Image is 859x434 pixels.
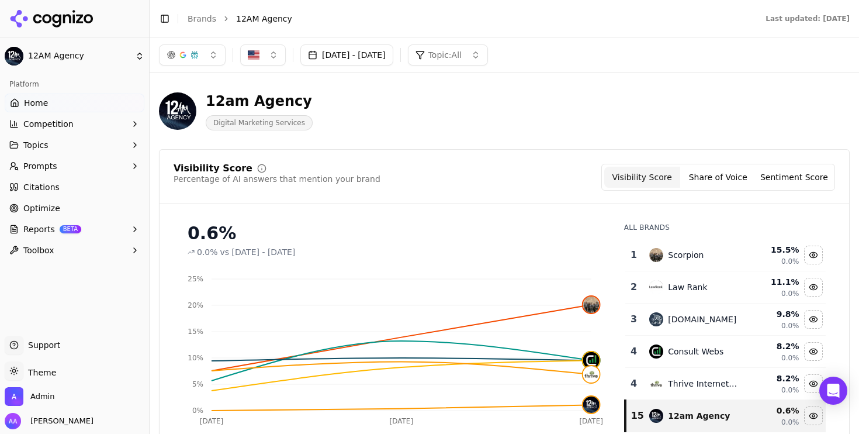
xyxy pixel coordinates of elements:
div: 2 [630,280,638,294]
img: scorpion [649,248,663,262]
div: 0.6% [188,223,601,244]
div: 4 [630,377,638,391]
tr: 2law rankLaw Rank11.1%0.0%Hide law rank data [625,271,826,304]
button: Topics [5,136,144,154]
tspan: [DATE] [200,417,224,425]
div: All Brands [624,223,826,232]
span: Digital Marketing Services [206,115,313,130]
span: 0.0% [781,353,799,363]
div: 3 [630,312,638,326]
img: 12AM Agency [159,92,196,130]
button: Open user button [5,413,93,429]
tspan: [DATE] [579,417,603,425]
img: United States [248,49,259,61]
div: Open Intercom Messenger [819,377,847,405]
div: Visibility Score [174,164,252,173]
span: Reports [23,223,55,235]
img: Alp Aysan [5,413,21,429]
span: Prompts [23,160,57,172]
div: Last updated: [DATE] [766,14,850,23]
span: Citations [23,181,60,193]
tspan: 20% [188,301,203,309]
span: Topic: All [428,49,462,61]
img: consult webs [649,345,663,359]
span: 0.0% [781,257,799,266]
span: Support [23,339,60,351]
tr: 1512am agency12am Agency0.6%0.0%Hide 12am agency data [625,400,826,432]
tspan: 5% [192,380,203,388]
span: Theme [23,368,56,377]
span: vs [DATE] - [DATE] [220,246,296,258]
img: 12AM Agency [5,47,23,66]
button: Hide thrive internet marketing agency data [804,374,823,393]
button: Hide rankings.io data [804,310,823,329]
div: Platform [5,75,144,94]
img: Admin [5,387,23,406]
img: consult webs [583,352,600,368]
img: law rank [649,280,663,294]
tspan: 10% [188,354,203,362]
span: Admin [30,391,54,402]
a: Optimize [5,199,144,218]
button: Visibility Score [604,167,680,188]
div: 12am Agency [668,410,730,422]
button: [DATE] - [DATE] [300,44,393,66]
button: Open organization switcher [5,387,54,406]
button: Competition [5,115,144,133]
button: Prompts [5,157,144,175]
div: 8.2 % [749,373,799,384]
span: 0.0% [197,246,218,258]
span: Competition [23,118,74,130]
button: Hide 12am agency data [804,407,823,425]
span: BETA [60,225,81,233]
tr: 4thrive internet marketing agencyThrive Internet Marketing Agency8.2%0.0%Hide thrive internet mar... [625,368,826,400]
div: 4 [630,345,638,359]
div: 11.1 % [749,276,799,288]
img: 12am agency [583,397,600,413]
tspan: 15% [188,328,203,336]
span: [PERSON_NAME] [26,416,93,426]
img: thrive internet marketing agency [583,366,600,383]
div: 15.5 % [749,244,799,256]
button: ReportsBETA [5,220,144,239]
img: scorpion [583,297,600,313]
button: Hide law rank data [804,278,823,297]
div: [DOMAIN_NAME] [668,314,736,325]
span: 0.0% [781,385,799,395]
div: Percentage of AI answers that mention your brand [174,173,380,185]
img: 12am agency [649,409,663,423]
span: Toolbox [23,244,54,256]
tr: 1scorpionScorpion15.5%0.0%Hide scorpion data [625,239,826,271]
div: 1 [630,248,638,262]
tspan: [DATE] [390,417,414,425]
div: 0.6 % [749,405,799,416]
div: Law Rank [668,281,707,293]
img: rankings.io [649,312,663,326]
span: Topics [23,139,49,151]
div: 8.2 % [749,340,799,352]
nav: breadcrumb [188,13,742,25]
button: Share of Voice [680,167,756,188]
div: 12am Agency [206,92,313,111]
div: Consult Webs [668,346,723,357]
tspan: 25% [188,275,203,283]
img: thrive internet marketing agency [649,377,663,391]
span: 0.0% [781,289,799,298]
tr: 3rankings.io[DOMAIN_NAME]9.8%0.0%Hide rankings.io data [625,304,826,336]
button: Toolbox [5,241,144,260]
span: 12AM Agency [236,13,292,25]
div: Scorpion [668,249,704,261]
span: Optimize [23,202,60,214]
button: Hide consult webs data [804,342,823,361]
tr: 4consult websConsult Webs8.2%0.0%Hide consult webs data [625,336,826,368]
a: Home [5,94,144,112]
div: 15 [631,409,638,423]
div: Thrive Internet Marketing Agency [668,378,739,390]
span: 12AM Agency [28,51,130,61]
tspan: 0% [192,407,203,415]
span: 0.0% [781,321,799,330]
span: Home [24,97,48,109]
button: Hide scorpion data [804,246,823,264]
span: 0.0% [781,418,799,427]
button: Sentiment Score [756,167,832,188]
